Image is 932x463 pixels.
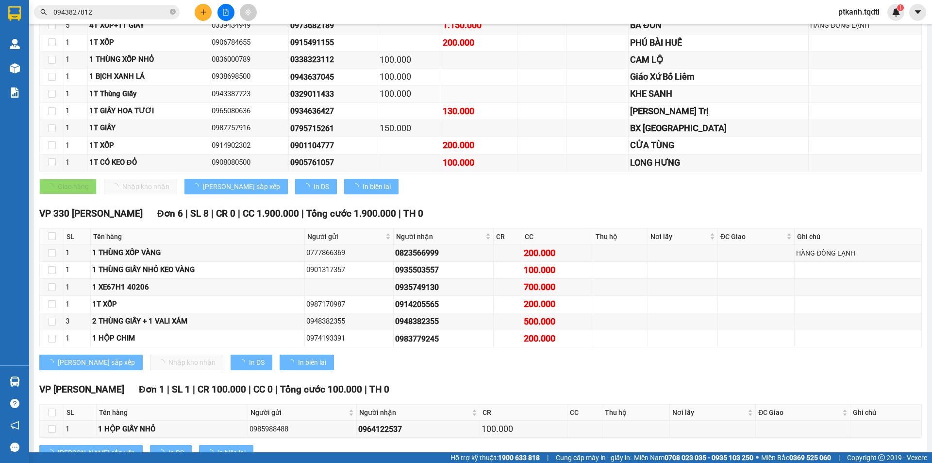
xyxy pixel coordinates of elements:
[10,443,19,452] span: message
[290,19,376,32] div: 0973682189
[358,423,478,435] div: 0964122537
[280,384,362,395] span: Tổng cước 100.000
[380,87,439,101] div: 100.000
[290,36,376,49] div: 0915491155
[720,231,784,242] span: ĐC Giao
[630,18,807,32] div: BA ĐỒN
[216,208,235,219] span: CR 0
[892,8,900,17] img: icon-new-feature
[92,264,303,276] div: 1 THÙNG GIẤY NHỎ KEO VÀNG
[480,405,567,421] th: CR
[89,37,208,49] div: 1T XỐP
[567,405,602,421] th: CC
[443,104,516,118] div: 130.000
[403,208,423,219] span: TH 0
[4,11,73,32] p: Gửi:
[10,63,20,73] img: warehouse-icon
[238,208,240,219] span: |
[193,384,195,395] span: |
[878,454,885,461] span: copyright
[352,183,363,190] span: loading
[97,405,248,421] th: Tên hàng
[314,181,329,192] span: In DS
[167,384,169,395] span: |
[89,71,208,83] div: 1 BỊCH XANH LÁ
[522,229,593,245] th: CC
[914,8,922,17] span: caret-down
[10,399,19,408] span: question-circle
[365,384,367,395] span: |
[306,316,391,327] div: 0948382355
[290,71,376,83] div: 0943637045
[89,105,208,117] div: 1T GIẤY HOA TƯƠI
[198,384,246,395] span: CR 100.000
[306,247,391,259] div: 0777866369
[66,264,89,276] div: 1
[150,355,223,370] button: Nhập kho nhận
[39,445,143,461] button: [PERSON_NAME] sắp xếp
[245,9,251,16] span: aim
[64,405,97,421] th: SL
[47,449,58,456] span: loading
[195,4,212,21] button: plus
[524,297,591,311] div: 200.000
[185,208,188,219] span: |
[306,208,396,219] span: Tổng cước 1.900.000
[150,445,192,461] button: In DS
[211,208,214,219] span: |
[395,315,492,327] div: 0948382355
[212,105,287,117] div: 0965080636
[212,71,287,83] div: 0938698500
[395,333,492,345] div: 0983779245
[212,20,287,32] div: 0339434949
[369,384,389,395] span: TH 0
[66,54,86,66] div: 1
[217,4,234,21] button: file-add
[443,156,516,170] div: 100.000
[243,208,299,219] span: CC 1.900.000
[92,247,303,259] div: 1 THÙNG XỐP VÀNG
[58,447,135,458] span: [PERSON_NAME] sắp xếp
[207,449,217,456] span: loading
[307,231,383,242] span: Người gửi
[231,355,272,370] button: In DS
[547,452,549,463] span: |
[53,7,168,17] input: Tìm tên, số ĐT hoặc mã đơn
[92,333,303,344] div: 1 HỘP CHIM
[306,299,391,310] div: 0987170987
[593,229,648,245] th: Thu hộ
[287,359,298,366] span: loading
[41,53,76,64] span: 100.000
[89,157,208,169] div: 1T CÓ KEO ĐỎ
[306,264,391,276] div: 0901317357
[672,407,746,418] span: Nơi lấy
[25,53,39,64] span: CC:
[630,156,807,170] div: LONG HƯNG
[789,454,831,462] strong: 0369 525 060
[89,20,208,32] div: 4T XỐP+1T GIẤY
[212,122,287,134] div: 0987757916
[897,4,904,11] sup: 1
[630,70,807,84] div: Giáo Xứ Bố Liêm
[39,355,143,370] button: [PERSON_NAME] sắp xếp
[240,4,257,21] button: aim
[92,299,303,310] div: 1T XỐP
[66,88,86,100] div: 1
[66,157,86,169] div: 1
[3,66,33,76] span: Thu hộ:
[494,229,522,245] th: CR
[64,229,91,245] th: SL
[275,384,278,395] span: |
[172,384,190,395] span: SL 1
[359,407,470,418] span: Người nhận
[909,4,926,21] button: caret-down
[66,299,89,310] div: 1
[74,28,128,39] span: 0385313484
[665,454,753,462] strong: 0708 023 035 - 0935 103 250
[249,357,265,368] span: In DS
[810,20,920,31] div: HÀNG ĐÔNG LẠNH
[170,8,176,17] span: close-circle
[363,181,391,192] span: In biên lai
[36,66,41,76] span: 0
[139,384,165,395] span: Đơn 1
